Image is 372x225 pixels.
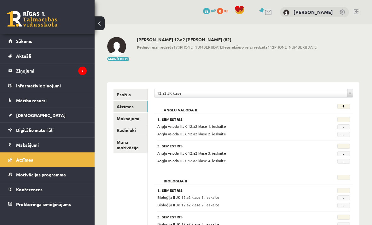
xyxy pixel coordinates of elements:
[8,78,87,93] a: Informatīvie ziņojumi
[16,78,87,93] legend: Informatīvie ziņojumi
[157,144,316,148] h3: 2. Semestris
[113,113,148,124] a: Maksājumi
[203,8,210,14] span: 82
[113,136,148,153] a: Mana motivācija
[337,195,350,200] span: -
[337,151,350,156] span: -
[157,158,226,163] span: Angļu valoda II JK 12.a2 klase 4. ieskaite
[16,172,66,177] span: Motivācijas programma
[8,123,87,137] a: Digitālie materiāli
[16,138,87,152] legend: Maksājumi
[8,152,87,167] a: Atzīmes
[157,131,226,136] span: Angļu valoda II JK 12.a2 klase 2. ieskaite
[8,197,87,211] a: Proktoringa izmēģinājums
[113,124,148,136] a: Radinieki
[157,124,226,129] span: Angļu valoda II JK 12.a2 klase 1. ieskaite
[337,159,350,164] span: -
[137,37,317,42] h2: [PERSON_NAME] 12.a2 [PERSON_NAME] (82)
[8,167,87,182] a: Motivācijas programma
[157,175,194,181] h2: Bioloģija II
[137,44,317,50] span: 17:[PHONE_NUMBER][DATE] 11:[PHONE_NUMBER][DATE]
[113,101,148,112] a: Atzīmes
[337,132,350,137] span: -
[157,188,316,192] h3: 1. Semestris
[157,195,219,200] span: Bioloģija II JK 12.a2 klase 1. ieskaite
[217,8,223,14] span: 0
[8,138,87,152] a: Maksājumi
[294,9,333,15] a: [PERSON_NAME]
[8,63,87,78] a: Ziņojumi7
[16,38,32,44] span: Sākums
[337,124,350,129] span: -
[16,187,43,192] span: Konferences
[8,108,87,122] a: [DEMOGRAPHIC_DATA]
[224,8,228,13] span: xp
[16,98,47,103] span: Mācību resursi
[113,89,148,100] a: Profils
[107,37,126,56] img: Viktorija Uškāne
[8,34,87,48] a: Sākums
[223,44,268,50] b: Iepriekšējo reizi redzēts
[16,53,31,59] span: Aktuāli
[78,67,87,75] i: 7
[8,93,87,108] a: Mācību resursi
[203,8,216,13] a: 82 mP
[16,157,33,163] span: Atzīmes
[16,112,66,118] span: [DEMOGRAPHIC_DATA]
[211,8,216,13] span: mP
[157,89,345,97] span: 12.a2 JK klase
[7,11,57,27] a: Rīgas 1. Tālmācības vidusskola
[8,49,87,63] a: Aktuāli
[157,151,226,156] span: Angļu valoda II JK 12.a2 klase 3. ieskaite
[16,201,71,207] span: Proktoringa izmēģinājums
[157,117,316,121] h3: 1. Semestris
[137,44,173,50] b: Pēdējo reizi redzēts
[16,127,54,133] span: Digitālie materiāli
[157,215,316,219] h3: 2. Semestris
[16,63,87,78] legend: Ziņojumi
[154,89,353,97] a: 12.a2 JK klase
[217,8,231,13] a: 0 xp
[157,104,204,110] h2: Angļu valoda II
[8,182,87,197] a: Konferences
[337,203,350,208] span: -
[157,202,219,207] span: Bioloģija II JK 12.a2 klase 2. ieskaite
[107,57,129,61] button: Mainīt bildi
[283,9,289,16] img: Viktorija Uškāne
